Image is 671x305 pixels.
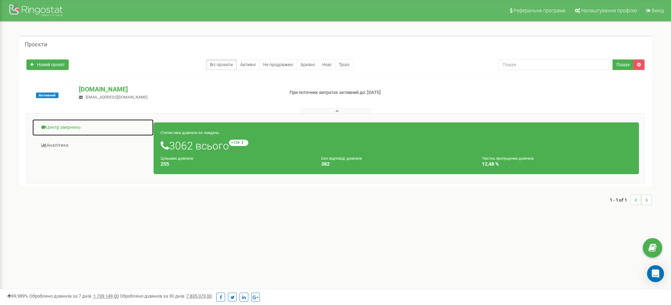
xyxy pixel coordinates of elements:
a: Центр звернень [32,119,154,136]
span: 1 - 1 of 1 [610,195,630,205]
span: Реферальна програма [514,8,566,13]
h4: 382 [321,161,471,167]
span: [EMAIL_ADDRESS][DOMAIN_NAME] [86,95,148,100]
a: Не продовжені [259,59,297,70]
span: Активний [36,93,58,98]
span: Вихід [652,8,664,13]
a: Активні [236,59,260,70]
a: Всі проєкти [206,59,237,70]
div: Open Intercom Messenger [647,265,664,282]
a: Тріал [335,59,353,70]
small: Без відповіді дзвінків [321,156,362,161]
small: Цільових дзвінків [161,156,193,161]
span: Оброблено дзвінків за 30 днів : [120,293,212,299]
button: Пошук [613,59,634,70]
nav: ... [610,188,652,212]
u: 7 835 073,00 [186,293,212,299]
h4: 255 [161,161,311,167]
a: Новий проєкт [26,59,69,70]
h4: 12,48 % [482,161,632,167]
p: При поточних витратах активний до: [DATE] [290,89,436,96]
h5: Проєкти [25,42,47,48]
p: [DOMAIN_NAME] [79,85,278,94]
span: 99,989% [7,293,28,299]
small: Частка пропущених дзвінків [482,156,534,161]
a: Архівні [297,59,319,70]
input: Пошук [498,59,613,70]
a: Аналiтика [32,137,154,154]
h1: 3062 всього [161,140,632,152]
u: 1 739 149,00 [93,293,119,299]
span: Налаштування профілю [581,8,637,13]
a: Нові [318,59,335,70]
span: Оброблено дзвінків за 7 днів : [29,293,119,299]
small: +134 [229,140,248,146]
small: Статистика дзвінків за тиждень [161,131,219,135]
